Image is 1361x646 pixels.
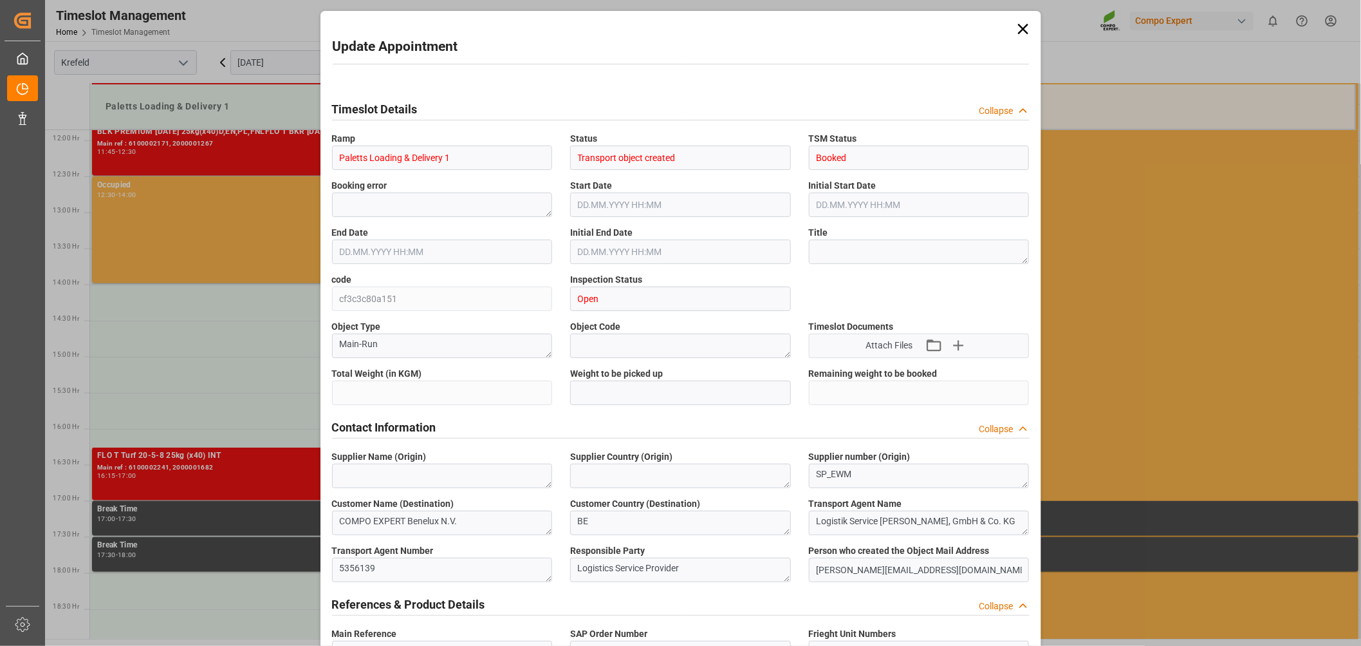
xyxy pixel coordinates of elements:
h2: Timeslot Details [332,100,418,118]
input: DD.MM.YYYY HH:MM [809,193,1030,217]
h2: References & Product Details [332,596,485,613]
span: Booking error [332,179,387,193]
span: Supplier number (Origin) [809,450,911,464]
span: Total Weight (in KGM) [332,367,422,381]
span: Customer Country (Destination) [570,497,700,511]
span: Responsible Party [570,544,645,558]
span: SAP Order Number [570,627,647,641]
span: Inspection Status [570,273,642,287]
span: Weight to be picked up [570,367,663,381]
span: code [332,273,352,287]
span: Customer Name (Destination) [332,497,454,511]
span: Object Code [570,320,620,334]
span: Ramp [332,132,356,146]
span: Timeslot Documents [809,320,894,334]
span: Supplier Country (Origin) [570,450,672,464]
div: Collapse [979,423,1014,436]
span: Transport Agent Name [809,497,902,511]
span: Frieght Unit Numbers [809,627,896,641]
span: Attach Files [866,339,912,352]
span: Start Date [570,179,612,193]
span: Initial End Date [570,226,633,240]
input: DD.MM.YYYY HH:MM [570,193,791,217]
span: Title [809,226,828,240]
h2: Contact Information [332,419,436,436]
span: Person who created the Object Mail Address [809,544,990,558]
span: End Date [332,226,369,240]
input: Type to search/select [332,146,553,170]
div: Collapse [979,600,1014,613]
span: Supplier Name (Origin) [332,450,427,464]
span: Main Reference [332,627,397,641]
input: DD.MM.YYYY HH:MM [570,240,791,264]
input: DD.MM.YYYY HH:MM [332,240,553,264]
span: Status [570,132,597,146]
input: Type to search/select [570,146,791,170]
span: Transport Agent Number [332,544,434,558]
span: TSM Status [809,132,857,146]
span: Initial Start Date [809,179,876,193]
span: Remaining weight to be booked [809,367,938,381]
h2: Update Appointment [333,37,458,57]
div: Collapse [979,104,1014,118]
span: Object Type [332,320,381,334]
